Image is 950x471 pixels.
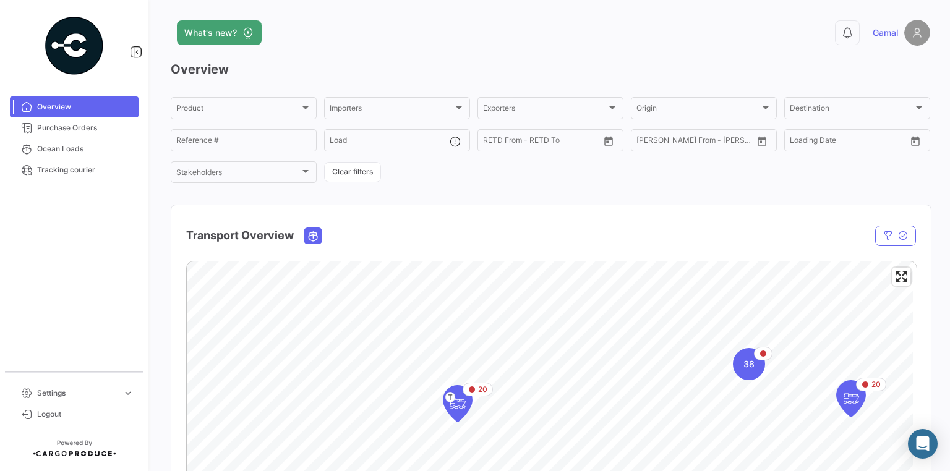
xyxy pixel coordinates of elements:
[330,106,453,114] span: Importers
[599,132,618,150] button: Open calendar
[636,106,760,114] span: Origin
[10,96,139,117] a: Overview
[10,117,139,138] a: Purchase Orders
[443,385,473,422] div: Map marker
[37,409,134,420] span: Logout
[37,143,134,155] span: Ocean Loads
[906,132,925,150] button: Open calendar
[483,138,500,146] input: From
[483,106,607,114] span: Exporters
[743,358,755,370] span: 38
[176,106,300,114] span: Product
[509,138,565,146] input: To
[790,106,914,114] span: Destination
[753,132,771,150] button: Open calendar
[445,392,455,402] span: T
[10,159,139,180] a: Tracking courier
[733,348,765,380] div: Map marker
[10,138,139,159] a: Ocean Loads
[908,429,938,459] div: Abrir Intercom Messenger
[636,138,654,146] input: From
[184,27,237,39] span: What's new?
[904,20,930,46] img: placeholder-user.png
[871,379,881,390] span: 20
[662,138,718,146] input: To
[186,227,294,244] h4: Transport Overview
[37,164,134,176] span: Tracking courier
[122,388,134,399] span: expand_more
[171,61,930,78] h3: Overview
[790,138,807,146] input: From
[43,15,105,77] img: powered-by.png
[177,20,262,45] button: What's new?
[836,380,866,417] div: Map marker
[873,27,898,39] span: Gamal
[37,101,134,112] span: Overview
[37,388,118,399] span: Settings
[324,162,381,182] button: Clear filters
[304,228,322,244] button: Ocean
[892,268,910,286] button: Enter fullscreen
[176,170,300,179] span: Stakeholders
[816,138,871,146] input: To
[37,122,134,134] span: Purchase Orders
[478,384,487,395] span: 20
